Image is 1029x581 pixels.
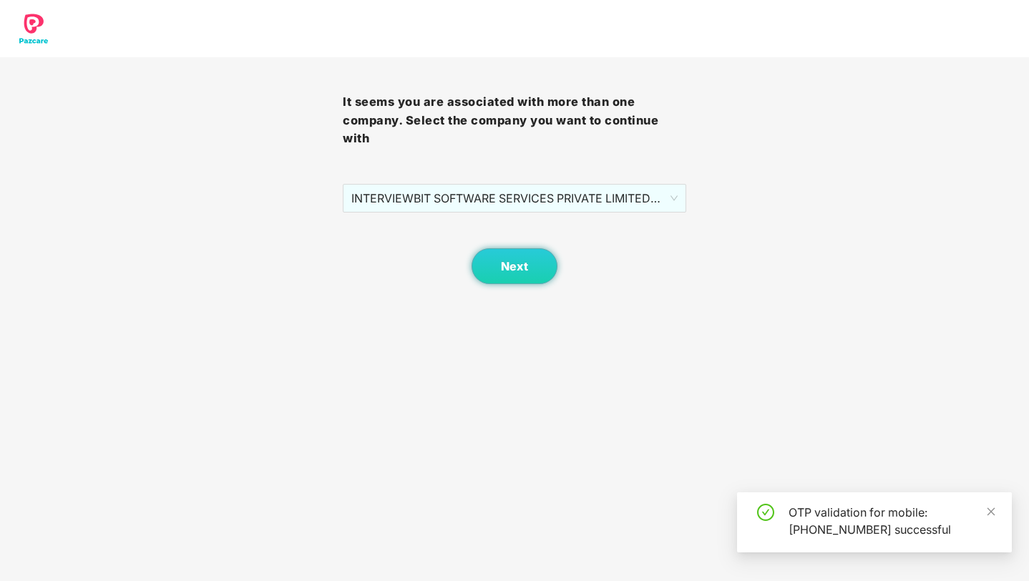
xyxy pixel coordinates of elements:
h3: It seems you are associated with more than one company. Select the company you want to continue with [343,93,686,148]
span: check-circle [757,504,774,521]
span: INTERVIEWBIT SOFTWARE SERVICES PRIVATE LIMITED - 3177 - EMPLOYEE [351,185,677,212]
span: Next [501,260,528,273]
span: close [986,507,996,517]
div: OTP validation for mobile: [PHONE_NUMBER] successful [789,504,995,538]
button: Next [472,248,557,284]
